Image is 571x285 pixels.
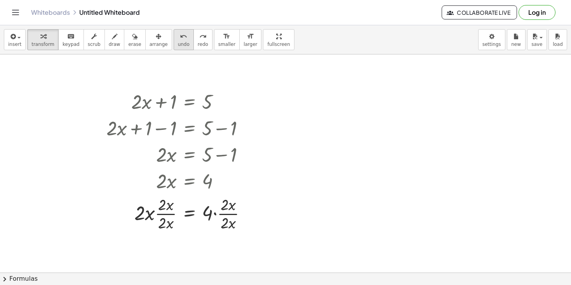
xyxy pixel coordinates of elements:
[84,29,105,50] button: scrub
[531,42,542,47] span: save
[223,32,230,41] i: format_size
[8,42,21,47] span: insert
[553,42,563,47] span: load
[199,32,207,41] i: redo
[124,29,145,50] button: erase
[482,42,501,47] span: settings
[214,29,240,50] button: format_sizesmaller
[218,42,235,47] span: smaller
[88,42,101,47] span: scrub
[548,29,567,50] button: load
[178,42,190,47] span: undo
[109,42,120,47] span: draw
[150,42,168,47] span: arrange
[31,9,70,16] a: Whiteboards
[519,5,555,20] button: Log in
[4,29,26,50] button: insert
[31,42,54,47] span: transform
[58,29,84,50] button: keyboardkeypad
[267,42,290,47] span: fullscreen
[9,6,22,19] button: Toggle navigation
[128,42,141,47] span: erase
[198,42,208,47] span: redo
[67,32,75,41] i: keyboard
[145,29,172,50] button: arrange
[239,29,261,50] button: format_sizelarger
[104,29,125,50] button: draw
[247,32,254,41] i: format_size
[27,29,59,50] button: transform
[448,9,510,16] span: Collaborate Live
[63,42,80,47] span: keypad
[174,29,194,50] button: undoundo
[527,29,547,50] button: save
[180,32,187,41] i: undo
[442,5,517,19] button: Collaborate Live
[507,29,526,50] button: new
[263,29,294,50] button: fullscreen
[193,29,212,50] button: redoredo
[511,42,521,47] span: new
[478,29,505,50] button: settings
[244,42,257,47] span: larger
